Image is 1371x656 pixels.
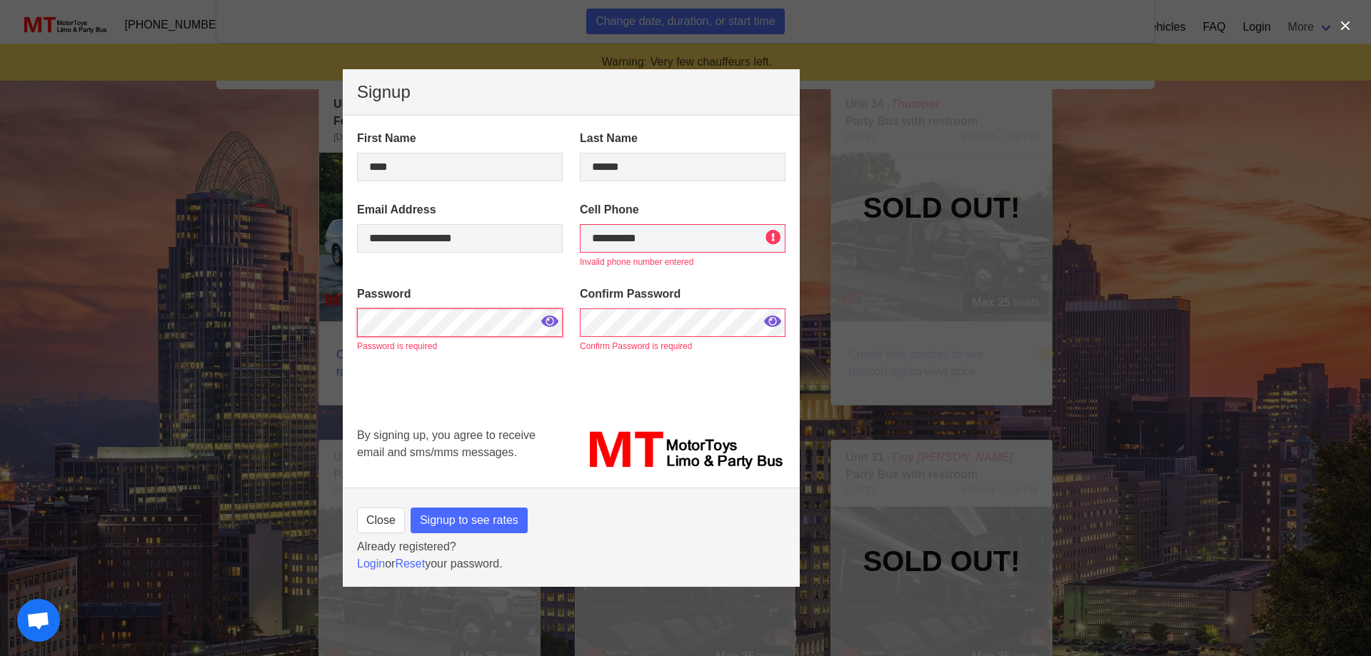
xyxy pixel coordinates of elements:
[411,508,528,533] button: Signup to see rates
[357,340,563,353] p: Password is required
[580,201,785,218] label: Cell Phone
[357,286,563,303] label: Password
[357,508,405,533] button: Close
[357,370,574,477] iframe: reCAPTCHA
[357,84,785,101] p: Signup
[357,201,563,218] label: Email Address
[348,418,571,483] div: By signing up, you agree to receive email and sms/mms messages.
[420,512,518,529] span: Signup to see rates
[357,557,385,570] a: Login
[357,538,785,555] p: Already registered?
[580,340,785,353] p: Confirm Password is required
[395,557,425,570] a: Reset
[357,130,563,147] label: First Name
[580,427,785,474] img: MT_logo_name.png
[357,555,785,572] p: or your password.
[580,256,785,268] p: Invalid phone number entered
[580,286,785,303] label: Confirm Password
[580,130,785,147] label: Last Name
[17,599,60,642] div: Open chat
